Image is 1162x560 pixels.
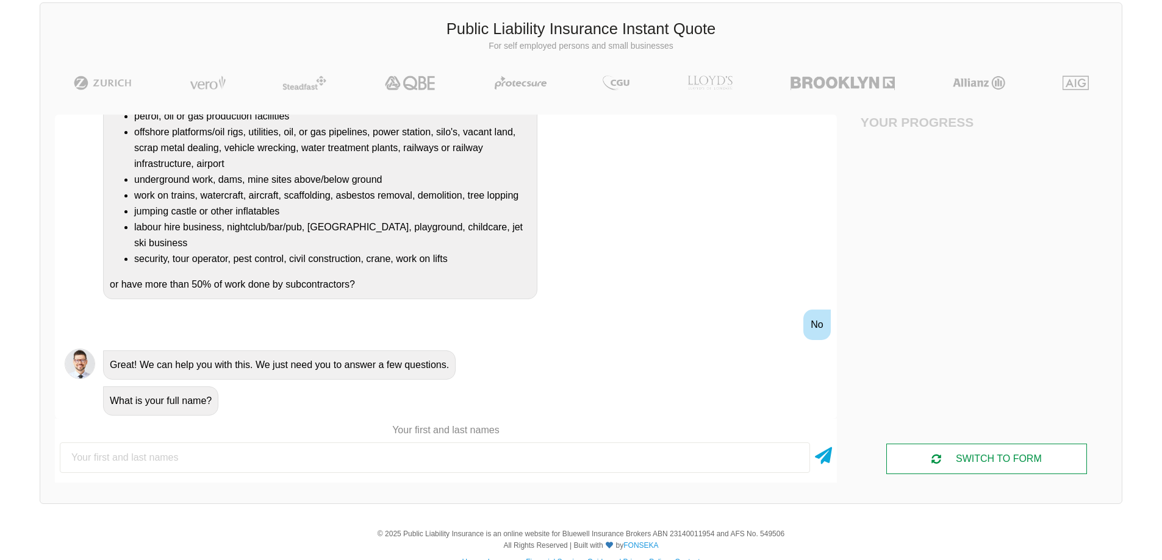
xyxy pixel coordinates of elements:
[134,172,531,188] li: underground work, dams, mine sites above/below ground
[278,76,331,90] img: Steadfast | Public Liability Insurance
[134,188,531,204] li: work on trains, watercraft, aircraft, scaffolding, asbestos removal, demolition, tree lopping
[803,310,830,340] div: No
[134,219,531,251] li: labour hire business, nightclub/bar/pub, [GEOGRAPHIC_DATA], playground, childcare, jet ski business
[103,386,218,416] div: What is your full name?
[947,76,1011,90] img: Allianz | Public Liability Insurance
[134,124,531,172] li: offshore platforms/oil rigs, utilities, oil, or gas pipelines, power station, silo's, vacant land...
[681,76,739,90] img: LLOYD's | Public Liability Insurance
[134,251,531,267] li: security, tour operator, pest control, civil construction, crane, work on lifts
[49,40,1113,52] p: For self employed persons and small businesses
[134,108,531,124] li: petrol, oil or gas production facilities
[60,442,810,473] input: Your first and last names
[378,76,443,90] img: QBE | Public Liability Insurance
[1058,76,1094,90] img: AIG | Public Liability Insurance
[861,115,987,130] h4: Your Progress
[786,76,900,90] img: Brooklyn | Public Liability Insurance
[68,76,137,90] img: Zurich | Public Liability Insurance
[134,204,531,219] li: jumping castle or other inflatables
[490,76,551,90] img: Protecsure | Public Liability Insurance
[598,76,634,90] img: CGU | Public Liability Insurance
[623,541,658,550] a: FONSEKA
[886,444,1086,474] div: SWITCH TO FORM
[55,424,837,437] p: Your first and last names
[65,349,95,379] img: Chatbot | PLI
[103,350,456,380] div: Great! We can help you with this. We just need you to answer a few questions.
[49,18,1113,40] h3: Public Liability Insurance Instant Quote
[184,76,231,90] img: Vero | Public Liability Insurance
[103,70,537,299] div: Do you undertake any work on or operate a business that is/has a: or have more than 50% of work d...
